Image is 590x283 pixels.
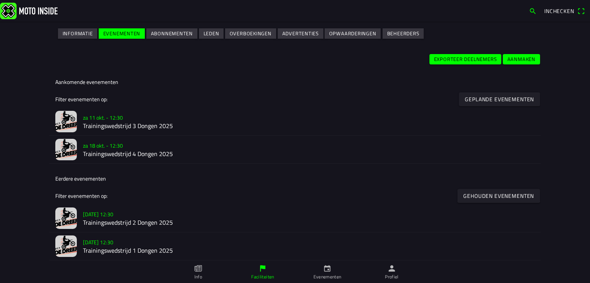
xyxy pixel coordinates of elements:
[199,28,224,39] ion-button: Leden
[464,193,534,198] ion-text: Gehouden evenementen
[278,28,323,39] ion-button: Advertenties
[55,235,77,257] img: 93T3reSmquxdw3vykz1q1cFWxKRYEtHxrElz4fEm.jpg
[525,4,540,17] a: search
[83,150,535,158] h2: Trainingswedstrijd 4 Dongen 2025
[83,247,535,254] h2: Trainingswedstrijd 1 Dongen 2025
[83,219,535,226] h2: Trainingswedstrijd 2 Dongen 2025
[55,95,108,103] ion-label: Filter evenementen op:
[55,111,77,132] img: lOLSn726VxCaGFNnlaZ6XcwBmXzx7kLs7LJ84tf7.jpg
[83,114,123,122] ion-text: za 11 okt. - 12:30
[388,264,396,273] ion-icon: person
[259,264,267,273] ion-icon: flag
[383,28,424,39] ion-button: Beheerders
[55,139,77,160] img: 64Wn0GjIVjMjfa4ALD0MpMaRxaoUOgurKTF0pxpL.jpg
[55,207,77,229] img: H8falG3KYPuM8sHSKjkJF3lB7qfNeMO4ufRuBAl3.jpg
[251,273,274,280] ion-label: Faciliteiten
[325,28,381,39] ion-button: Opwaarderingen
[544,7,574,15] span: Inchecken
[385,273,399,280] ion-label: Profiel
[83,141,123,150] ion-text: za 18 okt. - 12:30
[429,54,501,64] ion-button: Exporteer deelnemers
[194,264,202,273] ion-icon: paper
[58,28,97,39] ion-button: Informatie
[540,4,588,17] a: Incheckenqr scanner
[83,238,113,246] ion-text: [DATE] 12:30
[83,122,535,130] h2: Trainingswedstrijd 3 Dongen 2025
[225,28,276,39] ion-button: Overboekingen
[99,28,145,39] ion-button: Evenementen
[503,54,540,64] ion-button: Aanmaken
[83,210,113,218] ion-text: [DATE] 12:30
[465,96,534,102] ion-text: Geplande evenementen
[55,192,108,200] ion-label: Filter evenementen op:
[55,78,118,86] ion-label: Aankomende evenementen
[313,273,341,280] ion-label: Evenementen
[323,264,331,273] ion-icon: calendar
[146,28,197,39] ion-button: Abonnementen
[55,174,106,183] ion-label: Eerdere evenementen
[194,273,202,280] ion-label: Info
